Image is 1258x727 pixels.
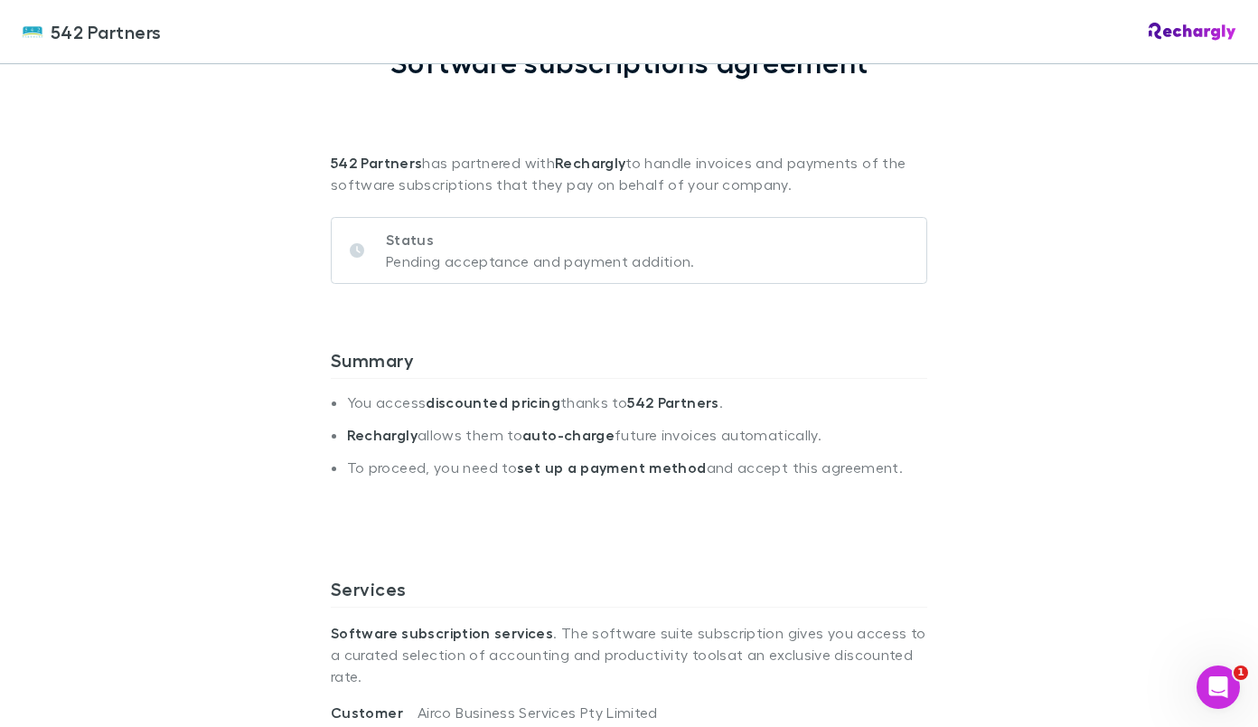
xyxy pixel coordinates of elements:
img: Rechargly Logo [1149,23,1236,41]
h3: Summary [331,349,927,378]
strong: auto-charge [522,426,615,444]
li: You access thanks to . [347,393,927,426]
strong: 542 Partners [331,154,422,172]
p: has partnered with to handle invoices and payments of the software subscriptions that they pay on... [331,80,927,195]
p: Pending acceptance and payment addition. [386,250,695,272]
p: . The software suite subscription gives you access to a curated selection of accounting and produ... [331,608,927,702]
strong: Rechargly [555,154,625,172]
iframe: Intercom live chat [1197,666,1240,709]
li: allows them to future invoices automatically. [347,426,927,458]
span: Airco Business Services Pty Limited [418,703,658,721]
p: Status [386,229,695,250]
strong: discounted pricing [426,393,560,411]
h3: Services [331,578,927,607]
strong: Software subscription services [331,624,553,642]
span: 542 Partners [51,18,162,45]
strong: set up a payment method [517,458,706,477]
li: To proceed, you need to and accept this agreement. [347,458,927,491]
img: 542 Partners's Logo [22,21,43,42]
strong: 542 Partners [627,393,718,411]
strong: Rechargly [347,426,418,444]
span: Customer [331,703,418,722]
span: 1 [1234,666,1248,680]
